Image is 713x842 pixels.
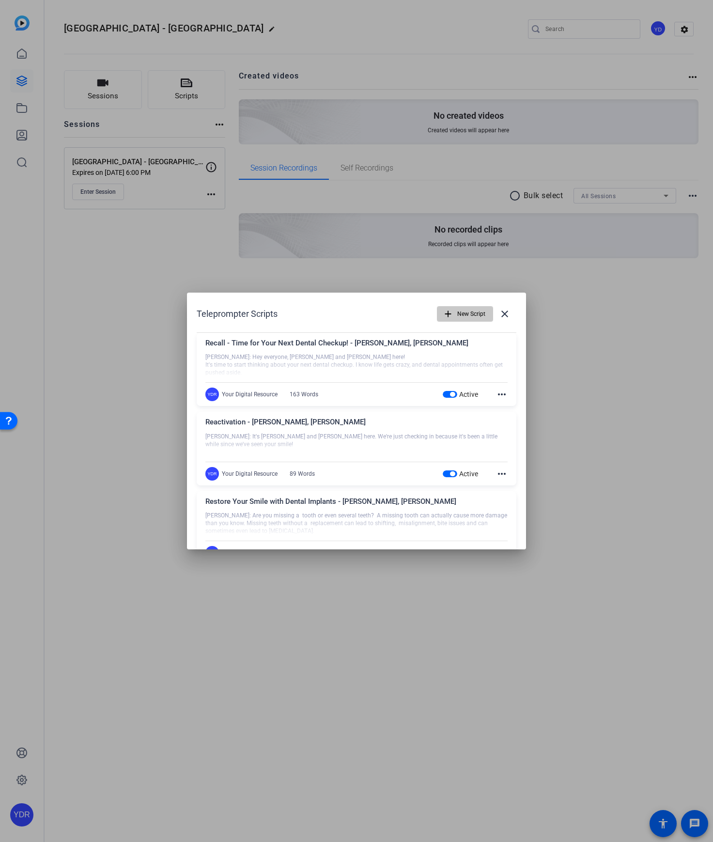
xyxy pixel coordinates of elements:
div: Restore Your Smile with Dental Implants - [PERSON_NAME], [PERSON_NAME] [205,496,508,512]
mat-icon: add [443,309,453,319]
div: 153 Words [290,549,318,557]
div: YDR [205,467,219,481]
div: Your Digital Resource [222,470,278,478]
div: Your Digital Resource [222,390,278,398]
div: 163 Words [290,390,318,398]
span: Active [459,470,479,478]
mat-icon: more_horiz [496,468,508,480]
div: Recall - Time for Your Next Dental Checkup! - [PERSON_NAME], [PERSON_NAME] [205,338,508,354]
mat-icon: more_horiz [496,547,508,559]
span: Active [459,390,479,398]
div: Your Digital Resource [222,549,278,557]
span: Active [459,549,479,557]
mat-icon: close [499,308,511,320]
div: YDR [205,546,219,560]
h1: Teleprompter Scripts [197,308,278,320]
div: 89 Words [290,470,315,478]
div: YDR [205,388,219,401]
div: Reactivation - [PERSON_NAME], [PERSON_NAME] [205,417,508,433]
mat-icon: more_horiz [496,389,508,400]
span: New Script [457,305,485,323]
button: New Script [437,306,493,322]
